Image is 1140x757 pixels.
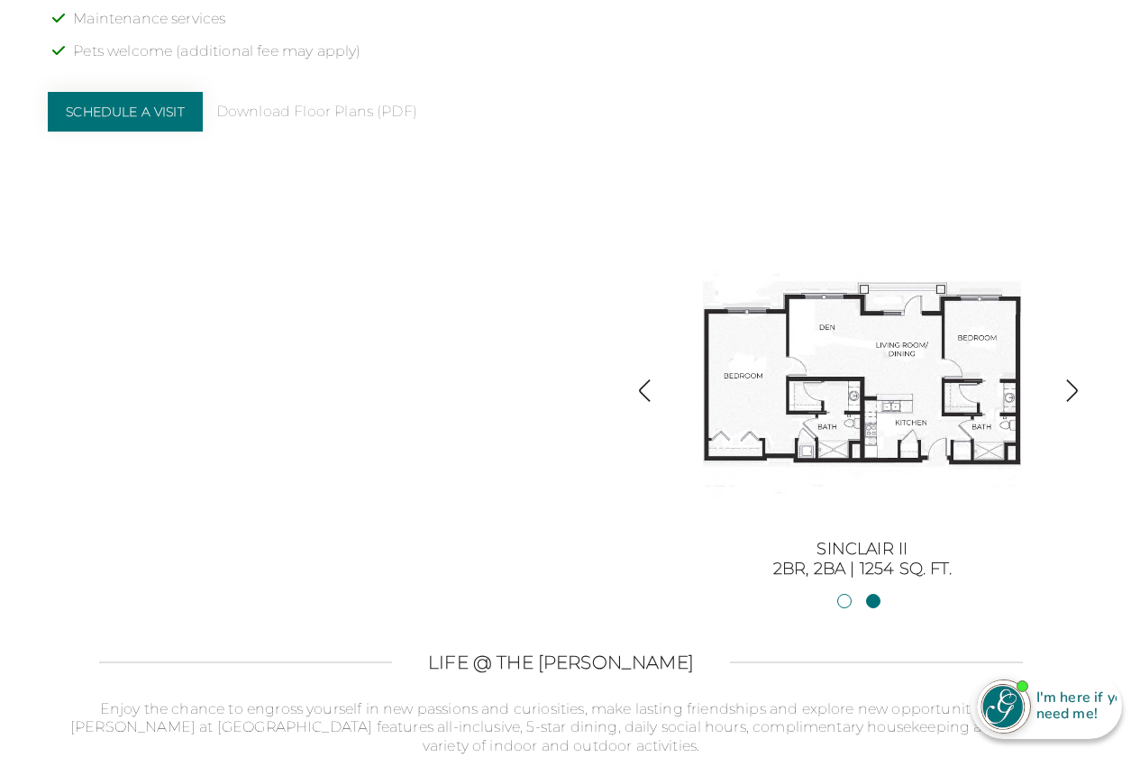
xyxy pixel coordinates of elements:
img: Show next [1060,378,1084,403]
li: Maintenance services [73,10,612,42]
a: Schedule a Visit [48,92,203,132]
p: Enjoy the chance to engross yourself in new passions and curiosities, make lasting friendships an... [48,700,1074,756]
button: Show next [1060,378,1084,406]
h3: Sinclair II 2BR, 2BA | 1254 sq. ft. [669,540,1056,579]
a: Download Floor Plans (PDF) [216,103,417,122]
h2: LIFE @ THE [PERSON_NAME] [428,652,694,673]
img: avatar [977,680,1029,733]
img: Glen_IL-Sinclair-11-1254sf.jpg [700,211,1025,535]
li: Pets welcome (additional fee may apply) [73,42,612,75]
img: Show previous [633,378,657,403]
button: Show previous [633,378,657,406]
